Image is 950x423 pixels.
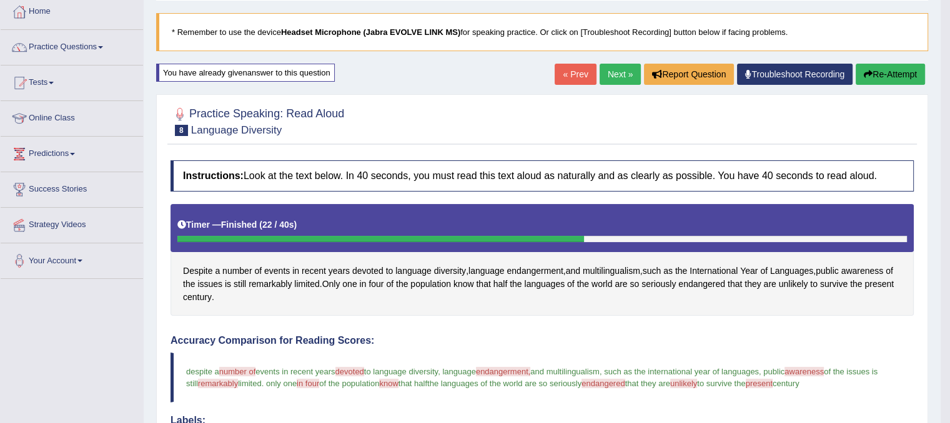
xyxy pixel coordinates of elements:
span: Click to see word definition [476,278,490,291]
span: Click to see word definition [329,265,350,278]
span: Click to see word definition [215,265,220,278]
span: Click to see word definition [850,278,862,291]
div: , , , , . . [171,204,914,316]
span: Click to see word definition [493,278,508,291]
h5: Timer — [177,220,297,230]
span: Click to see word definition [510,278,522,291]
b: Instructions: [183,170,244,181]
span: , [438,367,440,376]
span: Click to see word definition [264,265,290,278]
span: Click to see word definition [302,265,326,278]
button: Report Question [644,64,734,85]
span: events in recent years [255,367,335,376]
span: of the issues is still [186,367,880,388]
a: Next » [600,64,641,85]
span: Click to see word definition [615,278,627,291]
span: Click to see word definition [524,278,565,291]
span: Click to see word definition [395,265,432,278]
span: Click to see word definition [577,278,589,291]
a: Strategy Videos [1,208,143,239]
span: Click to see word definition [886,265,893,278]
span: Click to see word definition [249,278,292,291]
span: language [442,367,476,376]
span: Click to see word definition [567,278,575,291]
span: Click to see word definition [760,265,768,278]
span: awareness [784,367,824,376]
span: that they are [625,379,670,388]
span: Click to see word definition [566,265,580,278]
b: ) [294,220,297,230]
span: Click to see word definition [630,278,639,291]
span: remarkably [198,379,238,388]
span: the languages of the world are so seriously [427,379,581,388]
span: Click to see word definition [591,278,612,291]
span: Click to see word definition [183,278,195,291]
span: 8 [175,125,188,136]
span: such as the international year of languages [604,367,759,376]
span: public [763,367,784,376]
span: Click to see word definition [222,265,252,278]
span: Click to see word definition [322,278,340,291]
a: Troubleshoot Recording [737,64,853,85]
span: despite a [186,367,219,376]
span: Click to see word definition [183,291,212,304]
span: Click to see word definition [841,265,883,278]
a: Practice Questions [1,30,143,61]
span: Click to see word definition [728,278,742,291]
span: Click to see word definition [763,278,776,291]
span: Click to see word definition [507,265,563,278]
span: Click to see word definition [294,278,319,291]
span: Click to see word definition [396,278,408,291]
span: . [262,379,264,388]
span: Click to see word definition [468,265,505,278]
b: Headset Microphone (Jabra EVOLVE LINK MS) [281,27,460,37]
span: Click to see word definition [453,278,474,291]
span: century [773,379,799,388]
a: Your Account [1,243,143,275]
b: 22 / 40s [262,220,294,230]
span: Click to see word definition [690,265,738,278]
span: Click to see word definition [254,265,262,278]
span: Click to see word definition [225,278,231,291]
span: Click to see word definition [434,265,466,278]
a: Success Stories [1,172,143,203]
span: that half [398,379,427,388]
span: Click to see word definition [779,278,808,291]
span: Click to see word definition [342,278,357,291]
b: ( [259,220,262,230]
span: Click to see word definition [810,278,818,291]
span: Click to see word definition [234,278,246,291]
span: to language diversity [364,367,438,376]
span: devoted [335,367,364,376]
span: to survive the [697,379,745,388]
a: Tests [1,66,143,97]
span: in four [297,379,319,388]
span: Click to see word definition [678,278,725,291]
span: endangerment, [476,367,530,376]
span: Click to see word definition [352,265,383,278]
span: Click to see word definition [820,278,848,291]
span: number of [219,367,256,376]
span: Click to see word definition [663,265,673,278]
a: Online Class [1,101,143,132]
b: Finished [221,220,257,230]
span: Click to see word definition [643,265,661,278]
small: Language Diversity [191,124,282,136]
span: Click to see word definition [641,278,676,291]
span: unlikely [670,379,697,388]
span: Click to see word definition [583,265,640,278]
span: Click to see word definition [745,278,761,291]
span: Click to see word definition [816,265,839,278]
span: endangered [581,379,625,388]
span: know [379,379,398,388]
span: Click to see word definition [864,278,894,291]
a: « Prev [555,64,596,85]
span: Click to see word definition [410,278,451,291]
h4: Look at the text below. In 40 seconds, you must read this text aloud as naturally and as clearly ... [171,160,914,192]
blockquote: * Remember to use the device for speaking practice. Or click on [Troubleshoot Recording] button b... [156,13,928,51]
span: of the population [319,379,379,388]
span: Click to see word definition [369,278,383,291]
span: , [759,367,761,376]
span: Click to see word definition [197,278,222,291]
span: Click to see word definition [770,265,813,278]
